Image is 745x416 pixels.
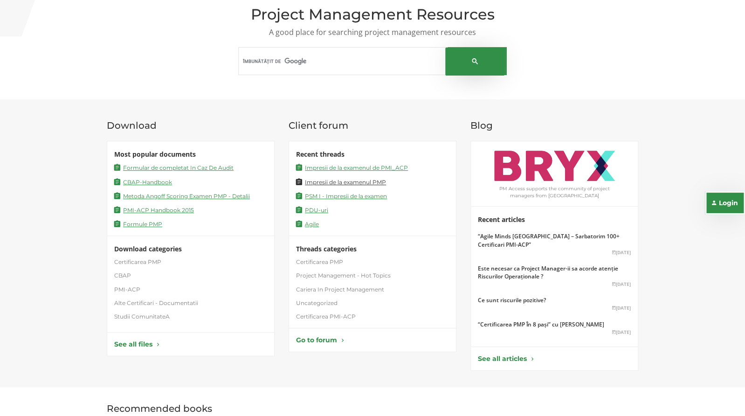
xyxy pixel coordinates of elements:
a: Uncategorized [296,299,338,307]
h4: Recent threads [296,151,449,158]
a: Go to forum [296,335,449,345]
img: PMCommunity [494,151,615,181]
a: Formular de completat In Caz De Audit [114,162,234,172]
h3: Download [107,120,275,131]
a: PDU-uri [296,205,328,214]
a: CBAP [114,271,131,279]
h4: Download categories [114,245,267,252]
h4: Threads categories [296,245,449,252]
a: PMI-ACP Handbook 2015 [114,205,194,214]
a: Studii ComunitateA [114,312,170,320]
input: căutați [243,50,441,73]
a: Certificarea PMP [296,258,343,266]
a: PSM I - Impresii de la examen [296,191,387,200]
h3: Client forum [289,120,456,131]
a: See all files [114,340,267,349]
h1: Project Management Resources [107,6,638,22]
a: PMI-ACP [114,285,140,293]
a: Ce sunt riscurile pozitive? [478,296,546,304]
a: Metoda Angoff Scoring Examen PMP - Detalii [114,191,250,200]
span: [DATE] [478,329,631,335]
a: Agile [296,219,319,228]
a: “Certificarea PMP ȋn 8 pași” cu [PERSON_NAME] [478,320,604,328]
a: “Agile Minds [GEOGRAPHIC_DATA] – Sarbatorim 100+ Certificari PMI-ACP” [478,232,631,248]
a: CBAP-Handbook [114,177,172,186]
h3: Recommended books [107,403,638,414]
h3: Blog [470,120,638,131]
span: [DATE] [478,281,631,287]
span: [DATE] [478,305,631,311]
a: Formule PMP [114,219,162,228]
p: PM Access supports the community of project managers from [GEOGRAPHIC_DATA] [478,186,631,199]
a: Impresii de la examenul de PMI_ACP [296,162,408,172]
a: Alte Certificari - Documentatii [114,299,198,307]
h4: Most popular documents [114,151,267,158]
span: [DATE] [478,249,631,256]
a: Certificarea PMP [114,258,161,266]
a: See all articles [478,354,631,363]
a: Project Management - Hot Topics [296,271,391,279]
a: Impresii de la examenul PMP [296,177,386,186]
h4: Recent articles [478,216,631,223]
a: Este necesar ca Project Manager-ii sa acorde atenție Riscurilor Operaționale ? [478,264,631,280]
a: Certificarea PMI-ACP [296,312,356,320]
a: Cariera In Project Management [296,285,384,293]
p: A good place for searching project management resources [107,27,638,38]
button: Login [705,191,745,215]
